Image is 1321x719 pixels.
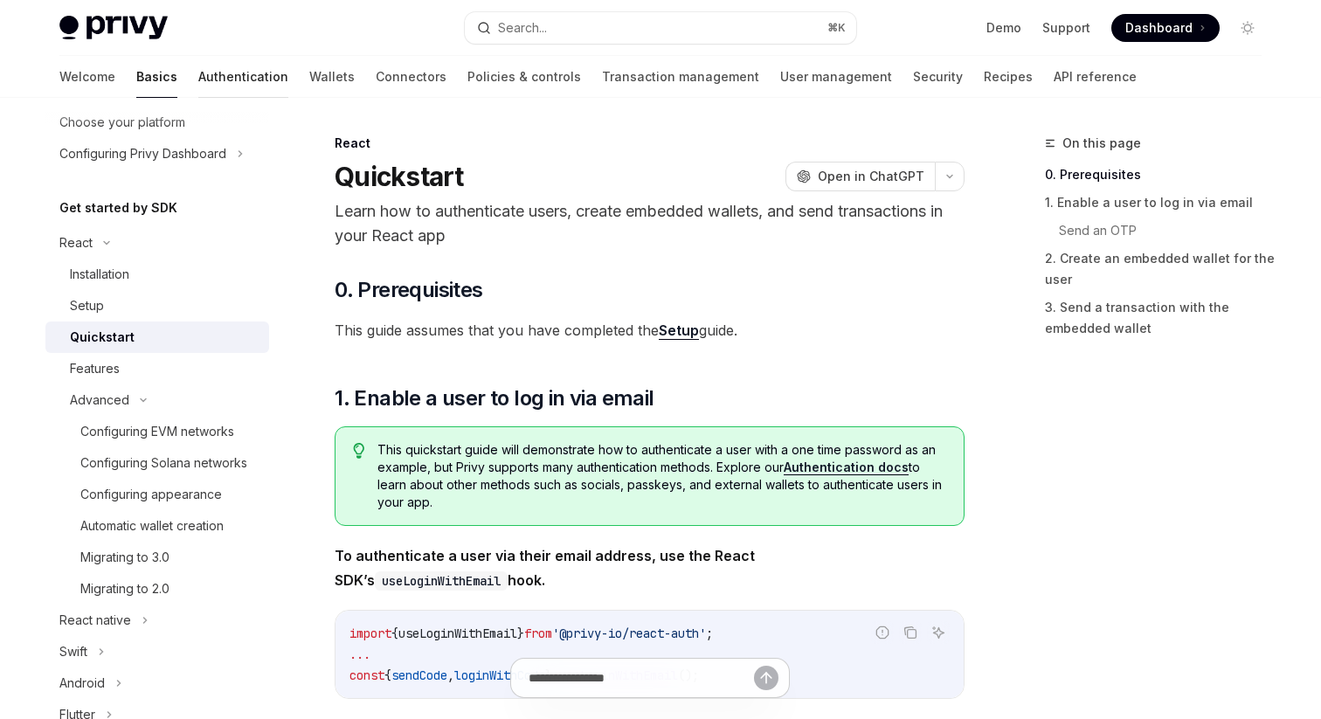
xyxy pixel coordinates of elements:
a: Transaction management [602,56,759,98]
a: Configuring Solana networks [45,447,269,479]
span: ; [706,626,713,641]
a: Authentication [198,56,288,98]
a: User management [780,56,892,98]
a: Wallets [309,56,355,98]
p: Learn how to authenticate users, create embedded wallets, and send transactions in your React app [335,199,965,248]
a: Installation [45,259,269,290]
h1: Quickstart [335,161,464,192]
strong: To authenticate a user via their email address, use the React SDK’s hook. [335,547,755,589]
div: Features [70,358,120,379]
a: Setup [45,290,269,321]
button: Ask AI [927,621,950,644]
a: Welcome [59,56,115,98]
a: Policies & controls [467,56,581,98]
img: light logo [59,16,168,40]
span: from [524,626,552,641]
span: Open in ChatGPT [818,168,924,185]
span: ⌘ K [827,21,846,35]
div: Swift [59,641,87,662]
a: Features [45,353,269,384]
span: On this page [1062,133,1141,154]
a: Configuring appearance [45,479,269,510]
div: Search... [498,17,547,38]
a: Basics [136,56,177,98]
a: Migrating to 2.0 [45,573,269,605]
div: Android [59,673,105,694]
a: Configuring EVM networks [45,416,269,447]
span: 0. Prerequisites [335,276,482,304]
span: { [391,626,398,641]
h5: Get started by SDK [59,197,177,218]
a: Migrating to 3.0 [45,542,269,573]
a: Support [1042,19,1090,37]
div: Installation [70,264,129,285]
button: Search...⌘K [465,12,856,44]
a: Recipes [984,56,1033,98]
a: Quickstart [45,321,269,353]
div: Configuring EVM networks [80,421,234,442]
a: 3. Send a transaction with the embedded wallet [1045,294,1276,342]
a: Send an OTP [1059,217,1276,245]
button: Toggle dark mode [1234,14,1262,42]
a: Setup [659,321,699,340]
a: Connectors [376,56,446,98]
div: Configuring Solana networks [80,453,247,474]
button: Open in ChatGPT [785,162,935,191]
button: Send message [754,666,778,690]
a: Demo [986,19,1021,37]
span: } [517,626,524,641]
button: Report incorrect code [871,621,894,644]
div: React [59,232,93,253]
a: 2. Create an embedded wallet for the user [1045,245,1276,294]
div: Migrating to 2.0 [80,578,169,599]
span: This quickstart guide will demonstrate how to authenticate a user with a one time password as an ... [377,441,946,511]
a: Security [913,56,963,98]
div: Automatic wallet creation [80,515,224,536]
div: Setup [70,295,104,316]
a: API reference [1054,56,1137,98]
button: Copy the contents from the code block [899,621,922,644]
a: Dashboard [1111,14,1220,42]
code: useLoginWithEmail [375,571,508,591]
a: Authentication docs [784,460,909,475]
div: Configuring appearance [80,484,222,505]
div: React native [59,610,131,631]
div: Migrating to 3.0 [80,547,169,568]
a: Automatic wallet creation [45,510,269,542]
a: 1. Enable a user to log in via email [1045,189,1276,217]
span: useLoginWithEmail [398,626,517,641]
span: Dashboard [1125,19,1193,37]
span: 1. Enable a user to log in via email [335,384,654,412]
div: Quickstart [70,327,135,348]
a: 0. Prerequisites [1045,161,1276,189]
div: Advanced [70,390,129,411]
span: This guide assumes that you have completed the guide. [335,318,965,342]
div: React [335,135,965,152]
div: Configuring Privy Dashboard [59,143,226,164]
svg: Tip [353,443,365,459]
span: '@privy-io/react-auth' [552,626,706,641]
span: ... [349,646,370,662]
span: import [349,626,391,641]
